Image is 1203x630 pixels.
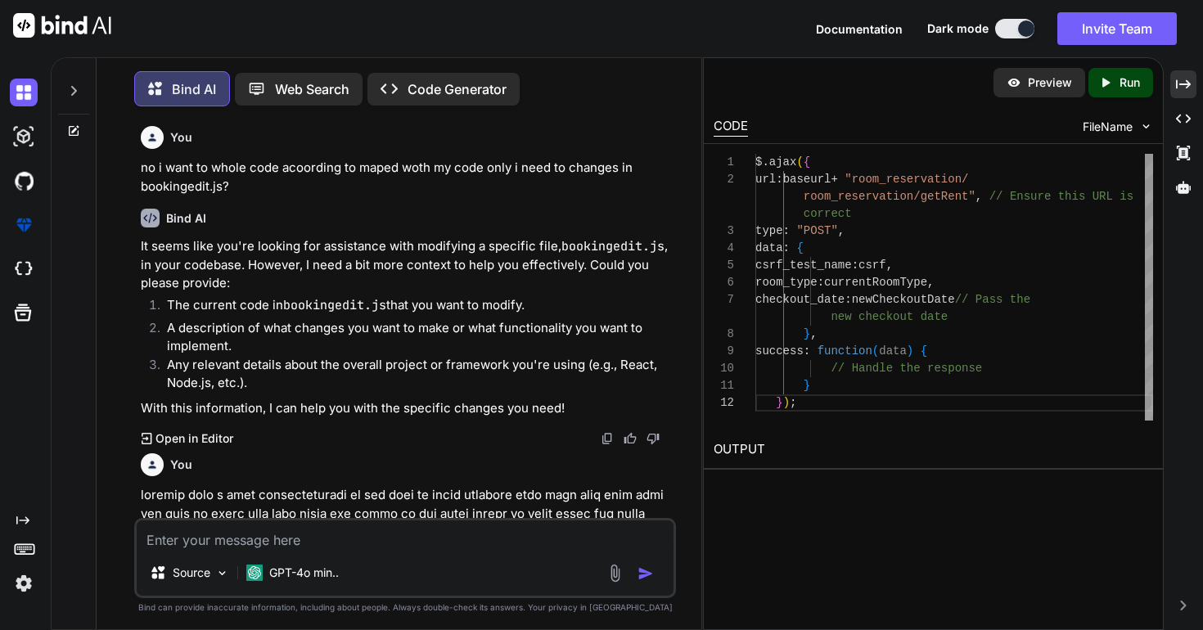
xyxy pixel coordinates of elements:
span: : [804,344,810,358]
span: ajax [769,155,797,169]
span: $ [755,155,762,169]
span: : [845,293,851,306]
img: like [624,432,637,445]
span: newCheckoutDate [852,293,955,306]
p: Web Search [275,79,349,99]
img: Bind AI [13,13,111,38]
div: 6 [714,274,734,291]
span: Documentation [816,22,903,36]
div: 5 [714,257,734,274]
h2: OUTPUT [704,430,1163,469]
span: data [879,344,907,358]
span: success [755,344,804,358]
p: With this information, I can help you with the specific changes you need! [141,399,673,418]
span: : [783,241,790,254]
p: Run [1120,74,1140,91]
div: 2 [714,171,734,188]
span: , [975,190,982,203]
p: Open in Editor [155,430,233,447]
img: darkAi-studio [10,123,38,151]
span: FileName [1083,119,1133,135]
img: cloudideIcon [10,255,38,283]
span: } [776,396,782,409]
span: currentRoomType [824,276,927,289]
div: CODE [714,117,748,137]
span: type [755,224,783,237]
li: A description of what changes you want to make or what functionality you want to implement. [154,319,673,356]
button: Documentation [816,20,903,38]
div: 11 [714,377,734,394]
span: "room_reservation/ [845,173,968,186]
span: ) [783,396,790,409]
span: room_type [755,276,818,289]
img: settings [10,569,38,597]
span: } [804,327,810,340]
span: url [755,173,776,186]
img: copy [601,432,614,445]
p: Preview [1028,74,1072,91]
img: darkChat [10,79,38,106]
h6: You [170,129,192,146]
span: room_reservation/getRent" [804,190,975,203]
p: Source [173,565,210,581]
span: Dark mode [927,20,989,37]
span: // Ensure this URL is [989,190,1133,203]
img: githubDark [10,167,38,195]
span: + [831,173,837,186]
p: GPT-4o min.. [269,565,339,581]
button: Invite Team [1057,12,1177,45]
span: "POST" [796,224,837,237]
div: 7 [714,291,734,308]
img: chevron down [1139,119,1153,133]
span: data [755,241,783,254]
span: , [838,224,845,237]
span: , [810,327,817,340]
span: new checkout date [831,310,948,323]
span: // Pass the [955,293,1030,306]
span: { [796,241,803,254]
span: baseurl [783,173,831,186]
p: Bind AI [172,79,216,99]
h6: Bind AI [166,210,206,227]
span: } [804,379,810,392]
span: : [852,259,858,272]
span: csrf [858,259,886,272]
span: ( [872,344,879,358]
img: preview [1007,75,1021,90]
span: , [927,276,934,289]
li: Any relevant details about the overall project or framework you're using (e.g., React, Node.js, e... [154,356,673,393]
span: : [818,276,824,289]
p: Code Generator [408,79,507,99]
div: 12 [714,394,734,412]
div: 1 [714,154,734,171]
img: attachment [606,564,624,583]
p: Bind can provide inaccurate information, including about people. Always double-check its answers.... [134,601,676,614]
span: { [921,344,927,358]
span: ) [907,344,913,358]
span: . [762,155,768,169]
div: 4 [714,240,734,257]
div: 9 [714,343,734,360]
span: { [804,155,810,169]
span: , [886,259,893,272]
h6: You [170,457,192,473]
div: 3 [714,223,734,240]
span: correct [804,207,852,220]
div: 8 [714,326,734,343]
span: function [818,344,872,358]
code: bookingedit.js [561,238,665,254]
img: dislike [647,432,660,445]
span: : [776,173,782,186]
p: It seems like you're looking for assistance with modifying a specific file, , in your codebase. H... [141,237,673,293]
span: csrf_test_name [755,259,852,272]
img: GPT-4o mini [246,565,263,581]
code: bookingedit.js [283,297,386,313]
p: no i want to whole code acoording to maped woth my code only i need to changes in bookingedit.js? [141,159,673,196]
img: Pick Models [215,566,229,580]
li: The current code in that you want to modify. [154,296,673,319]
span: checkout_date [755,293,845,306]
span: ; [790,396,796,409]
span: ( [796,155,803,169]
img: premium [10,211,38,239]
div: 10 [714,360,734,377]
